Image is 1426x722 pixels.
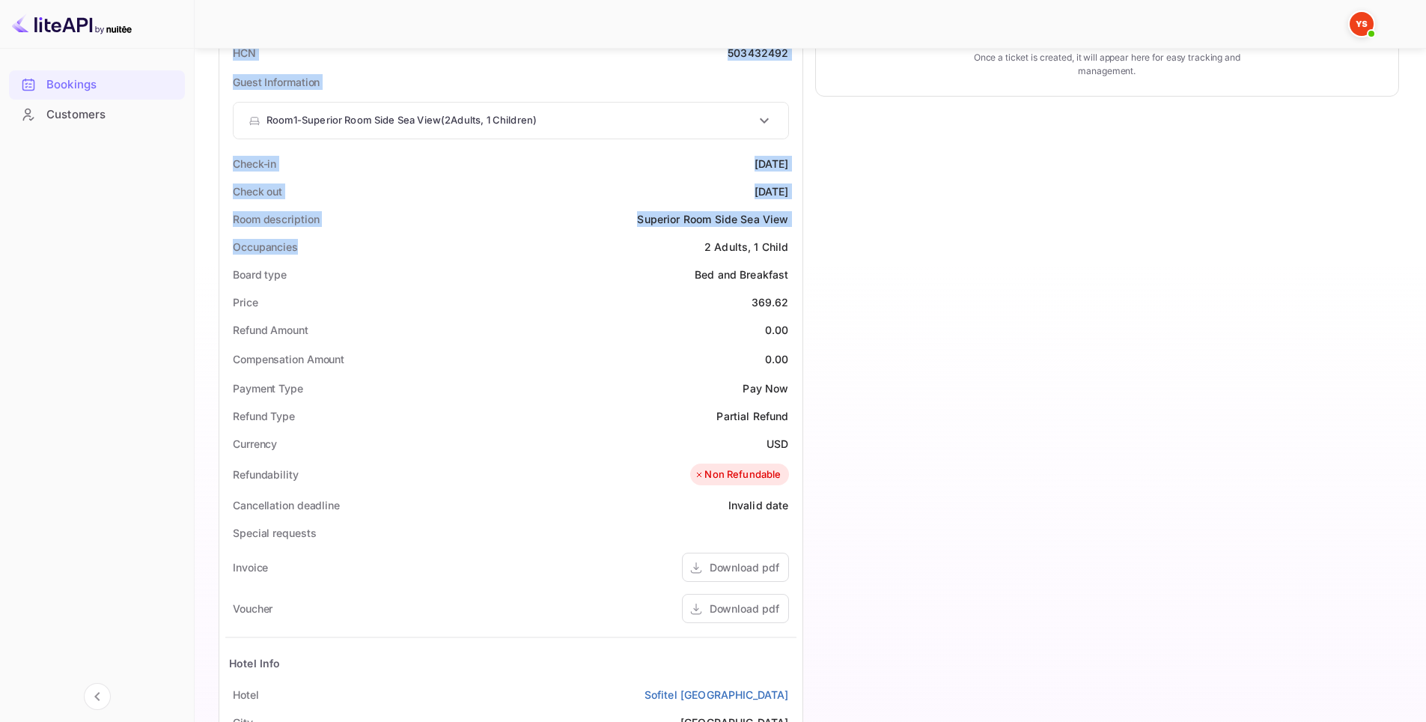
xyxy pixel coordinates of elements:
[233,436,277,452] div: Currency
[266,113,537,128] p: Room 1 - Superior Room Side Sea View ( 2 Adults , 1 Children )
[728,45,788,61] div: 503432492
[233,74,789,90] p: Guest Information
[9,100,185,128] a: Customers
[233,408,295,424] div: Refund Type
[233,525,316,541] div: Special requests
[84,683,111,710] button: Collapse navigation
[9,100,185,130] div: Customers
[233,294,258,310] div: Price
[710,559,779,575] div: Download pdf
[728,497,789,513] div: Invalid date
[704,239,789,255] div: 2 Adults, 1 Child
[637,211,788,227] div: Superior Room Side Sea View
[645,687,789,703] a: Sofitel [GEOGRAPHIC_DATA]
[695,267,789,282] div: Bed and Breakfast
[233,322,308,338] div: Refund Amount
[46,106,177,124] div: Customers
[233,559,268,575] div: Invoice
[1350,12,1374,36] img: Yandex Support
[9,70,185,100] div: Bookings
[765,351,789,367] div: 0.00
[9,70,185,98] a: Bookings
[233,467,299,482] div: Refundability
[233,45,256,61] div: HCN
[233,239,298,255] div: Occupancies
[233,351,344,367] div: Compensation Amount
[716,408,788,424] div: Partial Refund
[755,183,789,199] div: [DATE]
[233,497,340,513] div: Cancellation deadline
[694,467,781,482] div: Non Refundable
[765,322,789,338] div: 0.00
[233,156,276,172] div: Check-in
[234,103,788,139] div: Room1-Superior Room Side Sea View(2Adults, 1 Children)
[950,51,1264,78] p: Once a ticket is created, it will appear here for easy tracking and management.
[233,601,272,616] div: Voucher
[710,601,779,616] div: Download pdf
[233,183,282,199] div: Check out
[233,267,287,282] div: Board type
[46,76,177,94] div: Bookings
[233,211,319,227] div: Room description
[12,12,132,36] img: LiteAPI logo
[752,294,789,310] div: 369.62
[233,687,259,703] div: Hotel
[743,380,788,396] div: Pay Now
[755,156,789,172] div: [DATE]
[229,655,281,671] div: Hotel Info
[767,436,788,452] div: USD
[233,380,303,396] div: Payment Type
